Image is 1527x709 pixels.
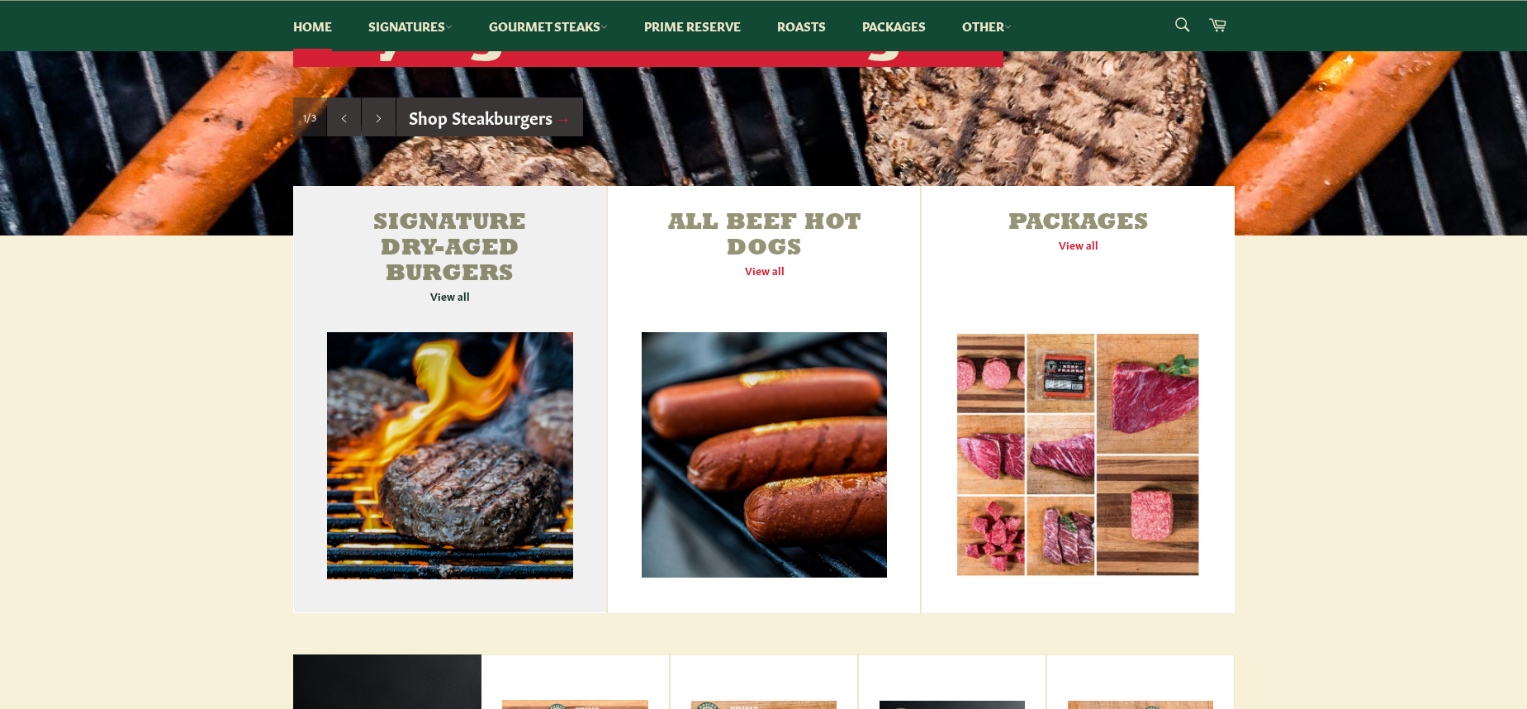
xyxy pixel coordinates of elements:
[946,1,1028,51] a: Other
[352,1,469,51] a: Signatures
[846,1,942,51] a: Packages
[396,98,584,137] a: Shop Steakburgers
[277,1,349,51] a: Home
[293,98,326,137] div: Slide 1, current
[922,186,1234,613] a: Packages View all Packages
[303,110,316,124] span: 1/3
[761,1,842,51] a: Roasts
[362,98,396,137] button: Next slide
[555,105,571,128] span: →
[293,186,607,613] a: Signature Dry-Aged Burgers View all Signature Dry-Aged Burgers
[628,1,757,51] a: Prime Reserve
[472,1,624,51] a: Gourmet Steaks
[608,186,920,613] a: All Beef Hot Dogs View all All Beef Hot Dogs
[327,98,361,137] button: Previous slide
